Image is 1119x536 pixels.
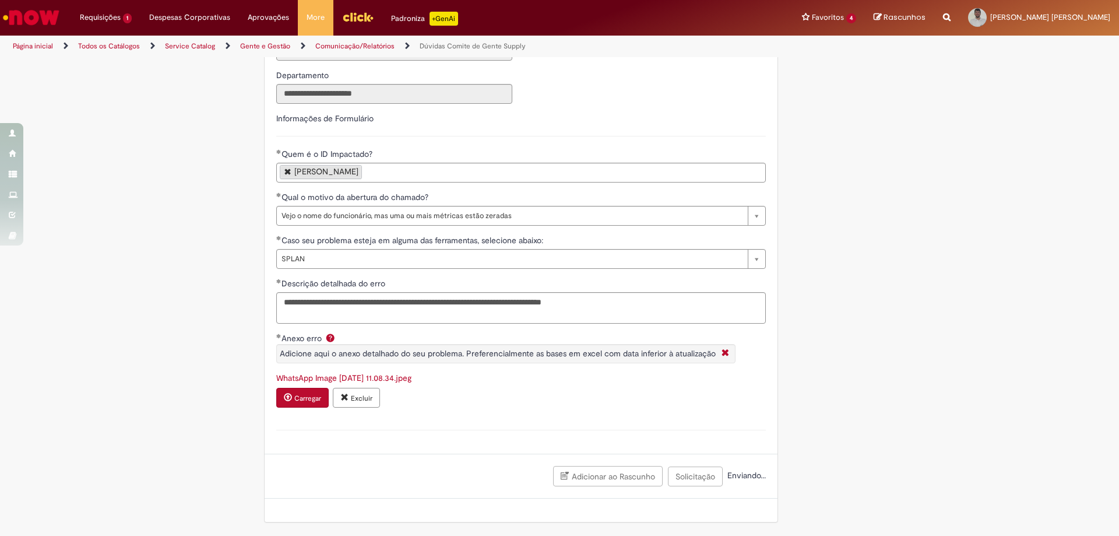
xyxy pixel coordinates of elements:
[78,41,140,51] a: Todos os Catálogos
[294,394,321,403] small: Carregar
[276,334,281,338] span: Obrigatório Preenchido
[276,279,281,283] span: Obrigatório Preenchido
[812,12,844,23] span: Favoritos
[281,278,388,289] span: Descrição detalhada do erro
[333,388,380,408] button: Excluir anexo WhatsApp Image 2025-08-30 at 11.08.34.jpeg
[276,388,329,408] button: Carregar anexo de Anexo erro Required
[342,8,374,26] img: click_logo_yellow_360x200.png
[281,206,742,225] span: Vejo o nome do funcionário, mas uma ou mais métricas estão zeradas
[9,36,737,57] ul: Trilhas de página
[276,236,281,240] span: Obrigatório Preenchido
[874,12,926,23] a: Rascunhos
[276,84,512,104] input: Departamento
[323,333,337,342] span: Ajuda para Anexo erro
[13,41,53,51] a: Página inicial
[149,12,230,23] span: Despesas Corporativas
[165,41,215,51] a: Service Catalog
[1,6,61,29] img: ServiceNow
[281,333,324,344] span: Anexo erro
[276,69,331,81] label: Somente leitura - Departamento
[276,113,374,124] label: Informações de Formulário
[280,348,716,359] span: Adicione aqui o anexo detalhado do seu problema. Preferencialmente as bases em excel com data inf...
[281,149,375,159] span: Quem é o ID Impactado?
[294,167,358,176] div: [PERSON_NAME]
[123,13,132,23] span: 1
[248,12,289,23] span: Aprovações
[391,12,458,26] div: Padroniza
[80,12,121,23] span: Requisições
[990,12,1110,22] span: [PERSON_NAME] [PERSON_NAME]
[281,192,431,202] span: Qual o motivo da abertura do chamado?
[846,13,856,23] span: 4
[315,41,395,51] a: Comunicação/Relatórios
[307,12,325,23] span: More
[276,149,281,154] span: Obrigatório Preenchido
[276,292,766,324] textarea: Descrição detalhada do erro
[351,394,372,403] small: Excluir
[284,167,291,175] a: Remover Sammy Correa Durans de Quem é o ID Impactado?
[281,235,546,246] span: Caso seu problema esteja em alguma das ferramentas, selecione abaixo:
[276,192,281,197] span: Obrigatório Preenchido
[276,70,331,80] span: Somente leitura - Departamento
[420,41,526,51] a: Dúvidas Comite de Gente Supply
[281,250,742,268] span: SPLAN
[240,41,290,51] a: Gente e Gestão
[884,12,926,23] span: Rascunhos
[430,12,458,26] p: +GenAi
[276,373,411,383] a: Download de WhatsApp Image 2025-08-30 at 11.08.34.jpeg
[725,470,766,481] span: Enviando...
[719,348,732,360] i: Fechar More information Por question_anexo_erro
